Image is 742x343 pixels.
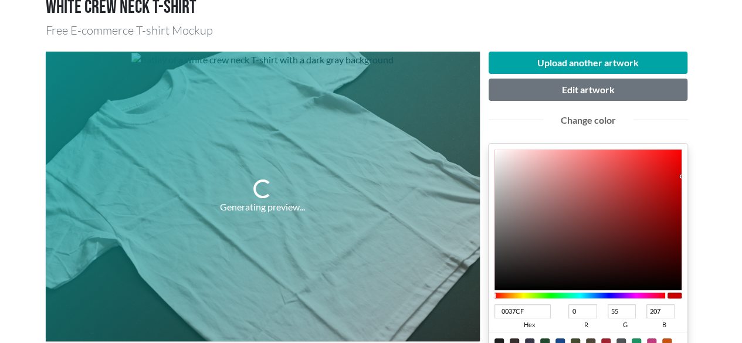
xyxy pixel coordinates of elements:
[608,318,643,332] span: g
[220,200,305,214] div: Generating preview...
[46,23,697,38] h3: Free E-commerce T-shirt Mockup
[552,113,625,127] div: Change color
[646,318,682,332] span: b
[489,79,688,101] button: Edit artwork
[494,318,565,332] span: hex
[568,318,604,332] span: r
[489,52,688,74] button: Upload another artwork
